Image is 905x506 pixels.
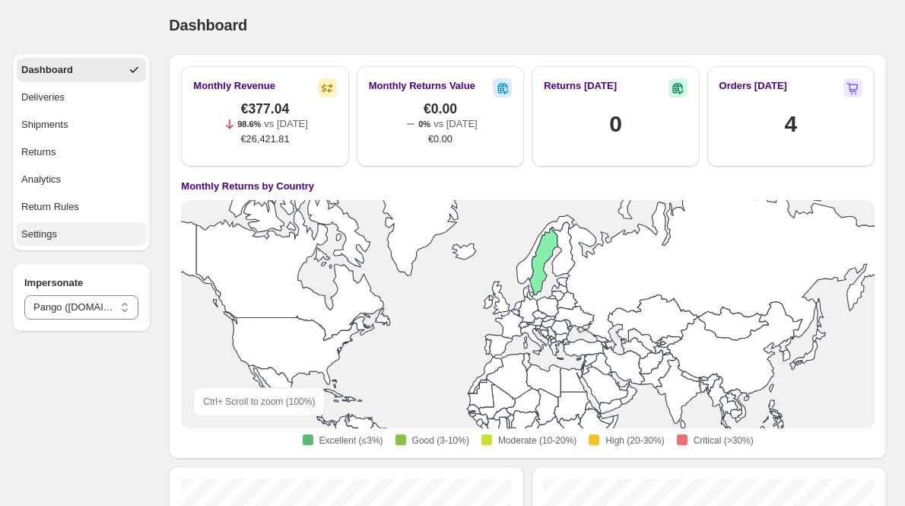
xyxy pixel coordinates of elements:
[24,275,138,291] h4: Impersonate
[21,117,68,132] div: Shipments
[17,195,146,219] button: Return Rules
[17,167,146,192] button: Analytics
[237,119,261,129] span: 98.6%
[193,78,275,94] h2: Monthly Revenue
[412,434,469,447] span: Good (3-10%)
[21,227,57,242] div: Settings
[21,172,61,187] div: Analytics
[21,62,73,78] div: Dashboard
[319,434,383,447] span: Excellent (≤3%)
[719,78,787,94] h2: Orders [DATE]
[428,132,452,147] span: €0.00
[17,85,146,110] button: Deliveries
[605,434,664,447] span: High (20-30%)
[169,17,247,33] span: Dashboard
[181,179,314,194] h4: Monthly Returns by Country
[694,434,754,447] span: Critical (>30%)
[424,101,457,116] span: €0.00
[264,116,308,132] p: vs [DATE]
[21,90,65,105] div: Deliveries
[241,132,290,147] span: €26,421.81
[418,119,430,129] span: 0%
[241,101,290,116] span: €377.04
[369,78,475,94] h2: Monthly Returns Value
[17,222,146,247] button: Settings
[544,78,617,94] h2: Returns [DATE]
[498,434,576,447] span: Moderate (10-20%)
[193,387,325,416] div: Ctrl + Scroll to zoom ( 100 %)
[21,199,79,215] div: Return Rules
[17,58,146,82] button: Dashboard
[609,109,621,139] h1: 0
[17,140,146,164] button: Returns
[17,113,146,137] button: Shipments
[433,116,478,132] p: vs [DATE]
[21,145,56,160] div: Returns
[785,109,797,139] h1: 4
